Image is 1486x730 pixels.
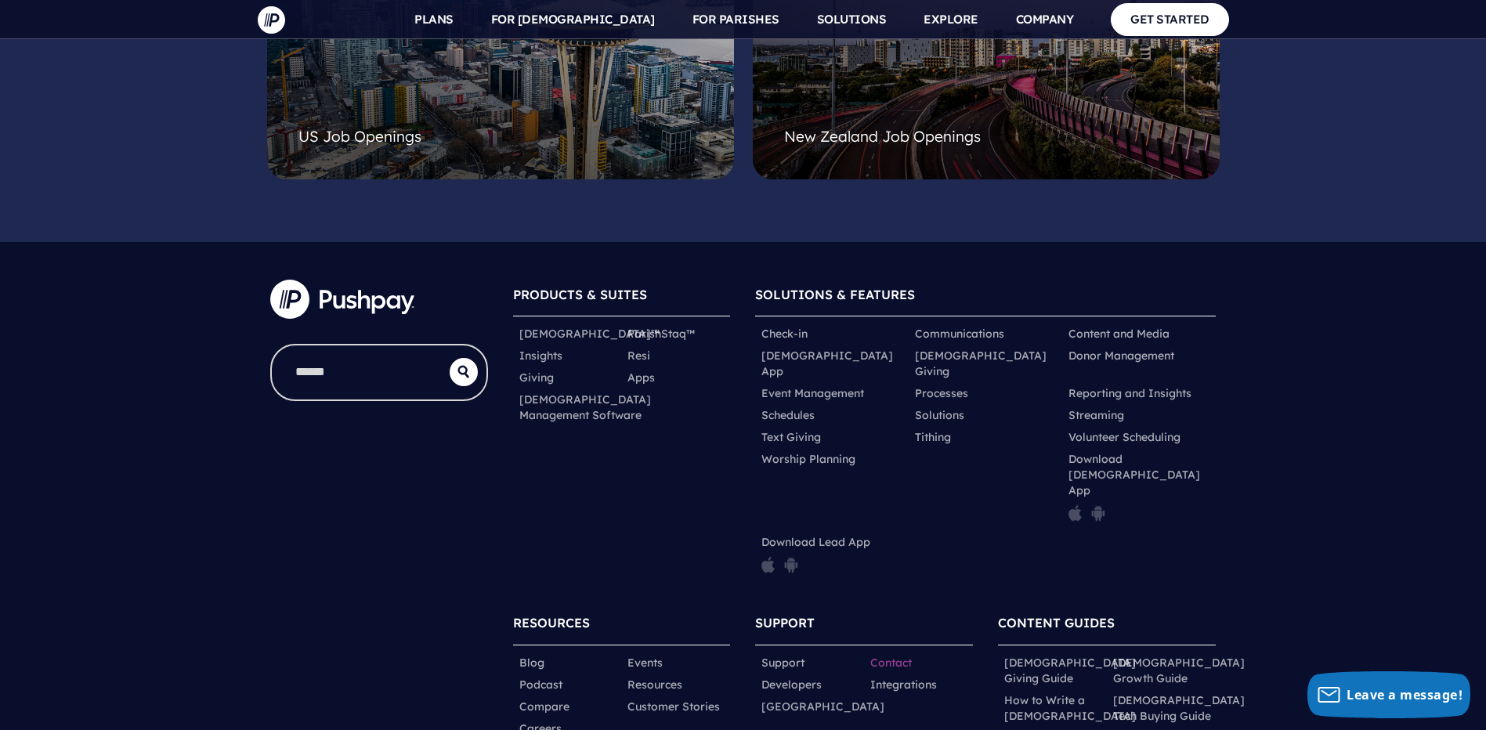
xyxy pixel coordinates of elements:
[298,127,421,146] span: US Job Openings
[1091,504,1105,522] img: pp_icon_gplay.png
[915,326,1004,342] a: Communications
[627,655,663,670] a: Events
[513,608,731,645] h6: RESOURCES
[761,407,815,423] a: Schedules
[761,556,775,573] img: pp_icon_appstore.png
[784,127,981,146] span: New Zealand Job Openings
[915,348,1056,379] a: [DEMOGRAPHIC_DATA] Giving
[915,385,968,401] a: Processes
[1113,655,1245,686] a: [DEMOGRAPHIC_DATA] Growth Guide
[998,608,1216,645] h6: CONTENT GUIDES
[1307,671,1470,718] button: Leave a message!
[1068,407,1124,423] a: Streaming
[761,385,864,401] a: Event Management
[755,280,1216,316] h6: SOLUTIONS & FEATURES
[627,370,655,385] a: Apps
[627,699,720,714] a: Customer Stories
[1068,326,1170,342] a: Content and Media
[519,392,651,423] a: [DEMOGRAPHIC_DATA] Management Software
[870,677,937,692] a: Integrations
[627,326,695,342] a: ParishStaq™
[1068,504,1082,522] img: pp_icon_appstore.png
[1068,385,1191,401] a: Reporting and Insights
[761,326,808,342] a: Check-in
[1111,3,1229,35] a: GET STARTED
[513,280,731,316] h6: PRODUCTS & SUITES
[1062,448,1216,531] li: Download [DEMOGRAPHIC_DATA] App
[761,655,804,670] a: Support
[519,370,554,385] a: Giving
[761,677,822,692] a: Developers
[519,348,562,363] a: Insights
[519,326,660,342] a: [DEMOGRAPHIC_DATA]™
[1068,348,1174,363] a: Donor Management
[519,655,544,670] a: Blog
[519,677,562,692] a: Podcast
[784,556,798,573] img: pp_icon_gplay.png
[915,429,951,445] a: Tithing
[761,429,821,445] a: Text Giving
[1068,429,1180,445] a: Volunteer Scheduling
[627,677,682,692] a: Resources
[755,608,973,645] h6: SUPPORT
[1347,686,1462,703] span: Leave a message!
[519,699,569,714] a: Compare
[1113,692,1245,724] a: [DEMOGRAPHIC_DATA] Tech Buying Guide
[915,407,964,423] a: Solutions
[761,348,902,379] a: [DEMOGRAPHIC_DATA] App
[761,451,855,467] a: Worship Planning
[870,655,912,670] a: Contact
[1004,655,1136,686] a: [DEMOGRAPHIC_DATA] Giving Guide
[755,531,909,583] li: Download Lead App
[761,699,884,714] a: [GEOGRAPHIC_DATA]
[627,348,650,363] a: Resi
[1004,692,1136,724] a: How to Write a [DEMOGRAPHIC_DATA]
